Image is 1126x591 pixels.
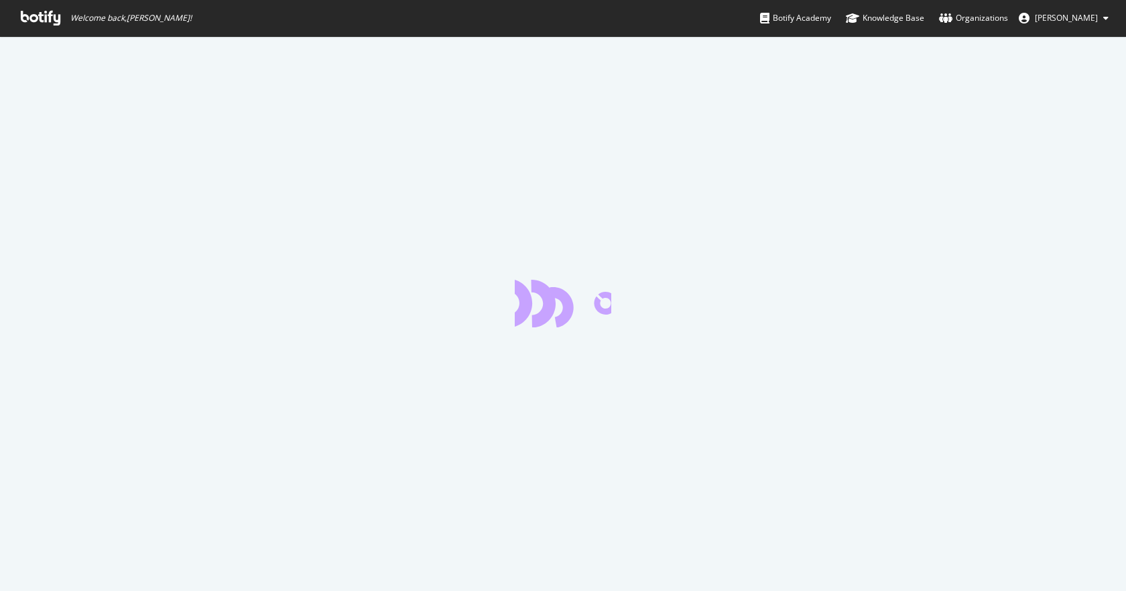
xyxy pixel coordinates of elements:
div: Botify Academy [760,11,831,25]
div: Knowledge Base [846,11,924,25]
div: animation [515,279,611,327]
div: Organizations [939,11,1008,25]
span: Lukas MÄNNL [1035,12,1098,23]
button: [PERSON_NAME] [1008,7,1119,29]
span: Welcome back, [PERSON_NAME] ! [70,13,192,23]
